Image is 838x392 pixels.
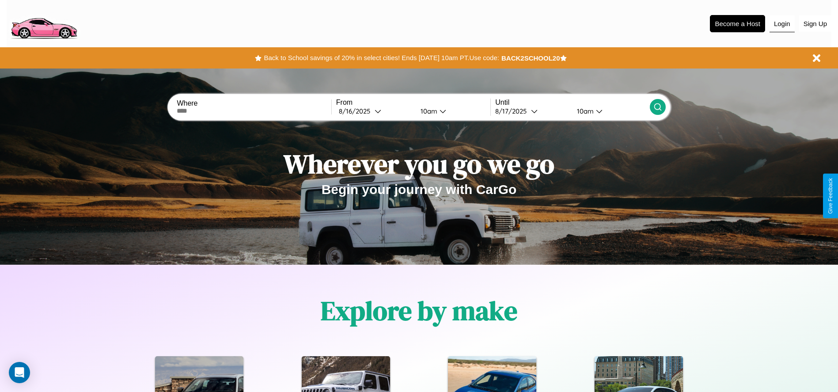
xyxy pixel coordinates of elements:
div: 10am [416,107,440,115]
button: 10am [413,107,491,116]
img: logo [7,4,81,41]
div: Give Feedback [827,178,834,214]
label: From [336,99,490,107]
div: 10am [573,107,596,115]
button: 8/16/2025 [336,107,413,116]
button: Become a Host [710,15,765,32]
div: Open Intercom Messenger [9,362,30,383]
button: Login [770,15,795,32]
label: Until [495,99,649,107]
label: Where [177,99,331,107]
button: Sign Up [799,15,831,32]
div: 8 / 16 / 2025 [339,107,375,115]
div: 8 / 17 / 2025 [495,107,531,115]
button: Back to School savings of 20% in select cities! Ends [DATE] 10am PT.Use code: [262,52,501,64]
h1: Explore by make [321,293,517,329]
button: 10am [570,107,650,116]
b: BACK2SCHOOL20 [501,54,560,62]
